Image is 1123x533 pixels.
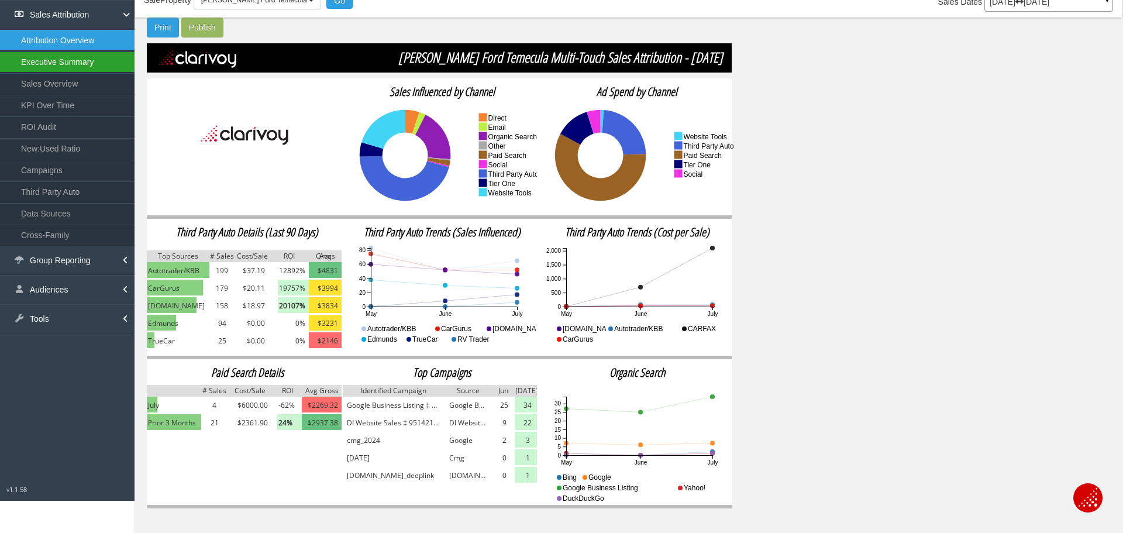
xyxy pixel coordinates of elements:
text: CARFAX [688,325,716,333]
img: grey.png [445,385,491,397]
img: dark-green.png [309,262,342,278]
text: July [512,311,523,317]
text: 60 [359,261,366,267]
img: light-green.png [278,297,317,313]
td: 179 [209,280,235,297]
span: $4831 [318,265,338,277]
text: RV Trader [457,335,489,343]
span: 0% [295,318,305,329]
button: Print [147,18,179,37]
text: website tools [488,189,532,197]
img: grey.png [147,385,201,397]
span: 0% [295,335,305,347]
span: [PERSON_NAME] Ford Temecula Multi-Touch Sales Attribution - [DATE] [138,47,723,67]
img: green.png [147,397,157,412]
text: July [707,459,718,466]
td: 4 [201,397,228,414]
img: Clarivoy_black_text.png [201,119,288,152]
span: -62% [278,400,295,411]
text: Bing [563,473,577,482]
td: $0.00 [235,332,270,350]
img: light-green.png [515,467,538,483]
img: green.png [147,262,209,278]
img: grey.png [147,250,209,262]
text: [DOMAIN_NAME] [563,325,619,333]
text: [DOMAIN_NAME] [492,325,549,333]
img: light-green.png [277,414,306,430]
text: TrueCar [412,335,438,343]
td: Google [445,432,491,449]
text: Google Business Listing [563,484,638,492]
span: 34 [523,400,532,411]
span: 2 [502,435,507,446]
img: grey.png [201,385,228,397]
text: 20 [554,418,561,424]
span: [DOMAIN_NAME] [148,300,205,312]
text: June [634,459,647,466]
span: $3231 [318,318,338,329]
img: pink.png [302,397,342,412]
span: organic search [609,364,665,380]
span: 12892% [279,265,305,277]
img: green.png [147,280,203,295]
img: light-green.png [515,432,538,448]
img: grey.png [343,385,445,397]
td: CarGurus [147,280,209,297]
img: grey.png [273,385,302,397]
td: Edmunds [147,315,209,332]
span: $3834 [318,300,338,312]
img: grey.png [491,385,515,397]
td: $18.97 [235,297,270,315]
button: Publish [181,18,223,37]
td: Cars.com [445,467,491,484]
text: tier one [683,161,711,169]
td: 25 [209,332,235,350]
text: 0 [557,452,561,459]
img: grey.png [515,385,538,397]
td: cmg_2024 [342,432,445,449]
text: paid search [488,152,526,160]
span: $2937.38 [308,417,338,429]
text: May [561,459,572,466]
img: black.png [147,43,732,73]
span: 19757% [279,283,305,294]
h2: Sales Influenced by Channel [345,85,539,98]
td: cars.com_deeplink [342,467,445,484]
span: 20107% [279,300,305,312]
text: Edmunds [367,335,397,343]
td: TrueCar [147,332,209,350]
text: 40 [359,276,366,282]
td: Google Business Listing ‡ 9517089148 [342,397,445,414]
img: yellow.png [309,297,342,313]
img: light-green.png [515,414,538,430]
span: TrueCar [148,335,175,347]
img: yellow.png [309,315,342,331]
text: other [488,142,506,150]
text: email [488,123,506,132]
img: light-green.png [278,280,317,295]
text: third party auto [683,142,733,150]
text: 2,000 [546,247,561,254]
span: $2146 [318,335,338,347]
text: 25 [554,409,561,415]
td: DI Website Sales [445,414,491,432]
h2: Top Campaigns [345,366,539,379]
img: grey.png [209,250,235,262]
text: Autotrader/KBB [367,325,416,333]
td: DI Website Sales ‡ 9514211737 [342,414,445,432]
text: 1,500 [546,262,561,268]
span: 9 [502,417,507,429]
img: green.png [147,297,197,313]
text: July [707,311,718,317]
td: $20.11 [235,280,270,297]
td: 94 [209,315,235,332]
text: June [634,311,647,317]
span: 3 [526,435,530,446]
img: grey.png [302,385,342,397]
span: 1 [526,452,530,464]
td: Cmg [445,449,491,467]
h2: Third Party Auto Details (Last 90 Days) [150,226,345,239]
text: May [561,311,572,317]
text: tier one [488,180,516,188]
text: Autotrader/KBB [614,325,663,333]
